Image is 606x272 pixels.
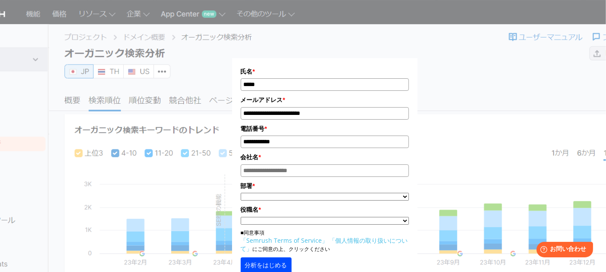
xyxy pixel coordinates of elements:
[241,229,409,253] p: ■同意事項 にご同意の上、クリックください
[241,67,409,76] label: 氏名
[241,205,409,214] label: 役職名
[241,124,409,133] label: 電話番号
[241,95,409,105] label: メールアドレス
[241,181,409,191] label: 部署
[241,236,328,244] a: 「Semrush Terms of Service」
[529,238,597,263] iframe: Help widget launcher
[241,236,408,253] a: 「個人情報の取り扱いについて」
[241,152,409,162] label: 会社名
